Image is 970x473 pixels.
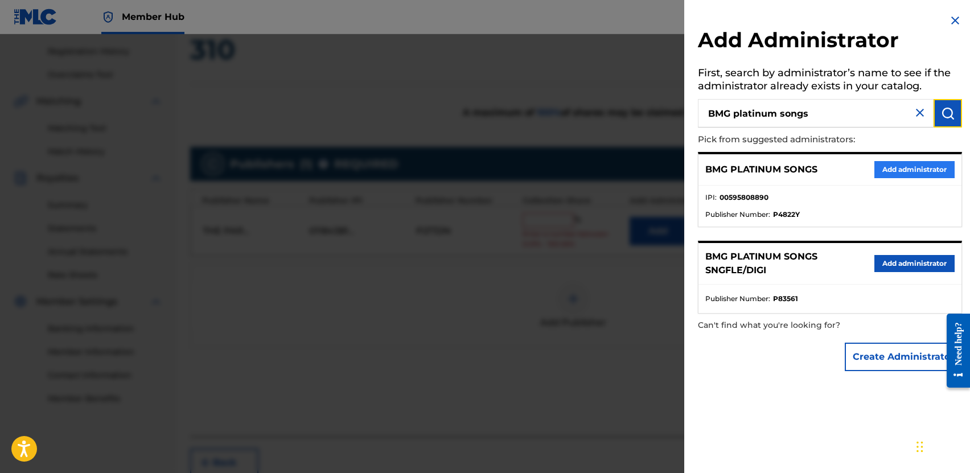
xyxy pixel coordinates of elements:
[941,106,955,120] img: Search Works
[720,192,768,203] strong: 00595808890
[916,430,923,464] div: Drag
[705,163,817,176] p: BMG PLATINUM SONGS
[705,250,874,277] p: BMG PLATINUM SONGS SNGFLE/DIGI
[698,63,962,99] h5: First, search by administrator’s name to see if the administrator already exists in your catalog.
[913,418,970,473] iframe: Chat Widget
[773,209,800,220] strong: P4822Y
[698,27,962,56] h2: Add Administrator
[874,161,955,178] button: Add administrator
[705,294,770,304] span: Publisher Number :
[698,99,934,127] input: Search administrator’s name
[773,294,798,304] strong: P83561
[698,127,897,152] p: Pick from suggested administrators:
[698,314,897,337] p: Can't find what you're looking for?
[874,255,955,272] button: Add administrator
[938,305,970,396] iframe: Resource Center
[122,10,184,23] span: Member Hub
[845,343,962,371] button: Create Administrator
[705,209,770,220] span: Publisher Number :
[14,9,57,25] img: MLC Logo
[101,10,115,24] img: Top Rightsholder
[913,106,927,120] img: close
[705,192,717,203] span: IPI :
